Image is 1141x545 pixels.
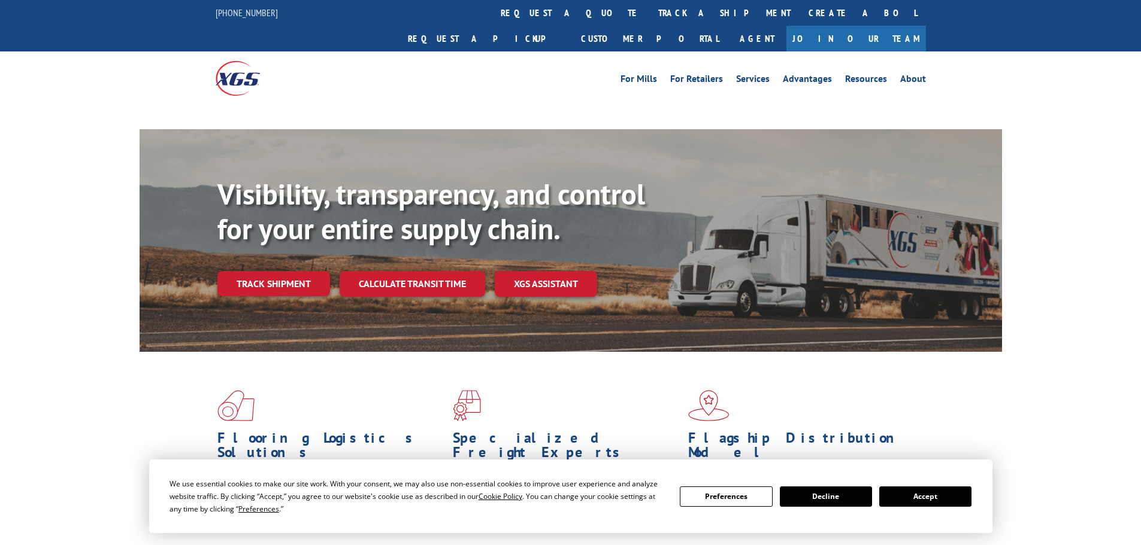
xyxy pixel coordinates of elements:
[479,491,522,501] span: Cookie Policy
[736,74,770,87] a: Services
[453,390,481,421] img: xgs-icon-focused-on-flooring-red
[170,477,665,515] div: We use essential cookies to make our site work. With your consent, we may also use non-essential ...
[399,26,572,51] a: Request a pickup
[495,271,597,297] a: XGS ASSISTANT
[238,504,279,514] span: Preferences
[217,431,444,465] h1: Flooring Logistics Solutions
[900,74,926,87] a: About
[453,431,679,465] h1: Specialized Freight Experts
[680,486,772,507] button: Preferences
[217,271,330,296] a: Track shipment
[670,74,723,87] a: For Retailers
[340,271,485,297] a: Calculate transit time
[216,7,278,19] a: [PHONE_NUMBER]
[149,459,992,533] div: Cookie Consent Prompt
[845,74,887,87] a: Resources
[688,390,730,421] img: xgs-icon-flagship-distribution-model-red
[217,390,255,421] img: xgs-icon-total-supply-chain-intelligence-red
[217,175,645,247] b: Visibility, transparency, and control for your entire supply chain.
[783,74,832,87] a: Advantages
[879,486,971,507] button: Accept
[786,26,926,51] a: Join Our Team
[728,26,786,51] a: Agent
[621,74,657,87] a: For Mills
[572,26,728,51] a: Customer Portal
[780,486,872,507] button: Decline
[688,431,915,465] h1: Flagship Distribution Model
